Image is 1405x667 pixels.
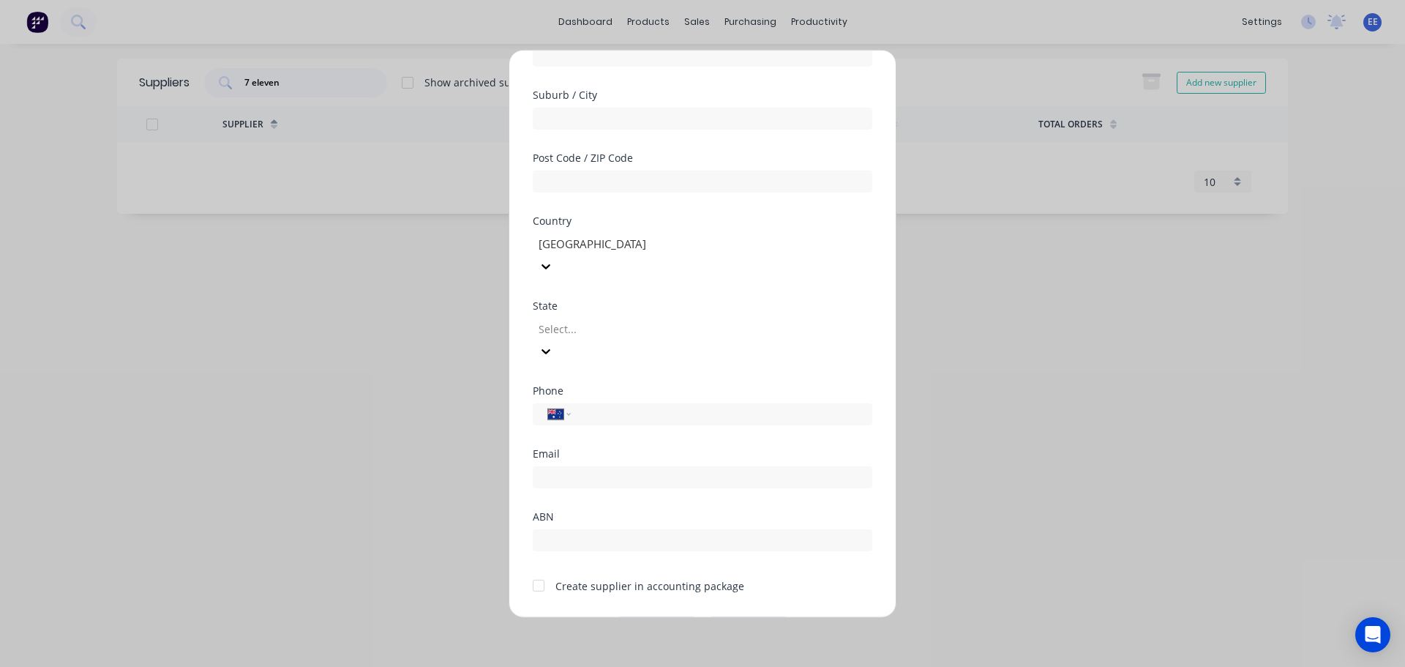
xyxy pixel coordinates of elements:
div: Phone [533,385,872,395]
div: Country [533,215,872,226]
div: Post Code / ZIP Code [533,152,872,163]
div: Create supplier in accounting package [555,578,744,593]
div: Email [533,448,872,458]
button: Cancel [708,616,789,640]
div: ABN [533,511,872,521]
button: Save [616,616,697,640]
div: Suburb / City [533,89,872,100]
div: State [533,300,872,310]
div: Open Intercom Messenger [1355,617,1390,652]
